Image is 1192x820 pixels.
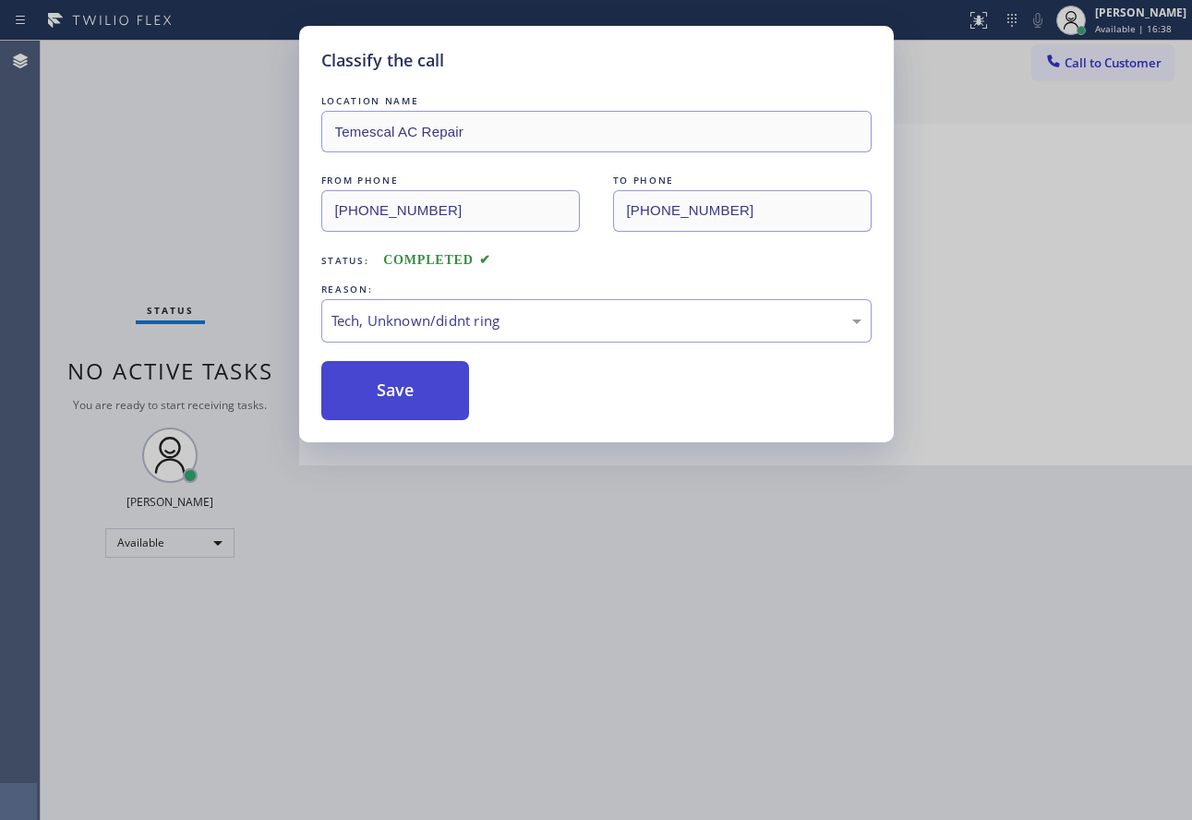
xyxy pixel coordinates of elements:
div: FROM PHONE [321,171,580,190]
input: To phone [613,190,872,232]
h5: Classify the call [321,48,444,73]
div: REASON: [321,280,872,299]
div: Tech, Unknown/didnt ring [331,310,861,332]
input: From phone [321,190,580,232]
button: Save [321,361,470,420]
div: TO PHONE [613,171,872,190]
span: Status: [321,254,369,267]
div: LOCATION NAME [321,91,872,111]
span: COMPLETED [383,253,490,267]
